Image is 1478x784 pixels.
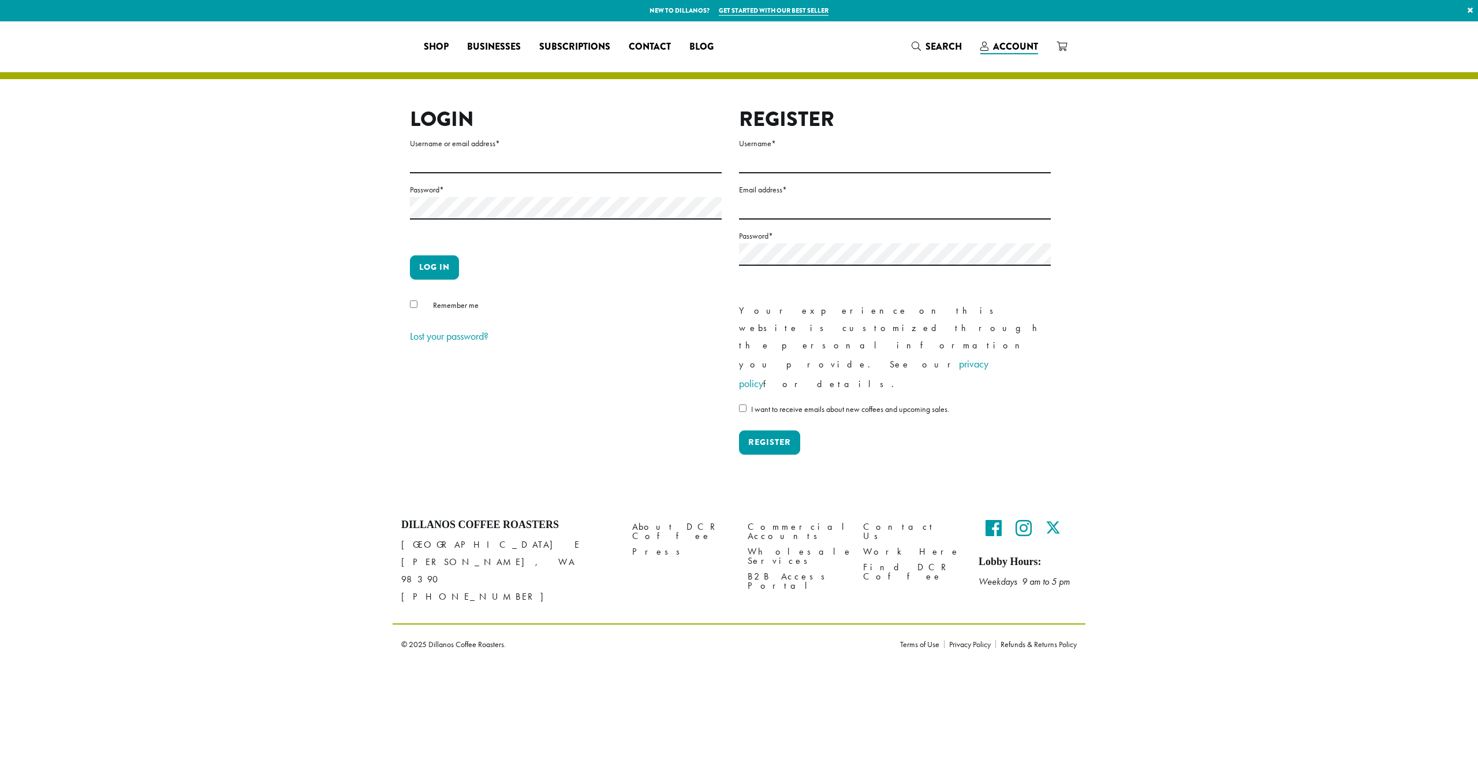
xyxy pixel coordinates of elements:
label: Username or email address [410,136,722,151]
h5: Lobby Hours: [979,556,1077,569]
a: About DCR Coffee [632,519,730,544]
a: privacy policy [739,357,988,390]
a: Wholesale Services [748,544,846,569]
a: Get started with our best seller [719,6,828,16]
a: Privacy Policy [944,640,995,648]
button: Log in [410,255,459,280]
h2: Register [739,107,1051,132]
label: Password [410,183,722,197]
a: Press [632,544,730,560]
a: Refunds & Returns Policy [995,640,1077,648]
span: Contact [629,40,671,54]
h4: Dillanos Coffee Roasters [401,519,615,532]
span: Account [993,40,1038,53]
p: [GEOGRAPHIC_DATA] E [PERSON_NAME], WA 98390 [PHONE_NUMBER] [401,536,615,605]
a: Shop [415,38,458,56]
em: Weekdays 9 am to 5 pm [979,575,1070,588]
a: Find DCR Coffee [863,560,961,585]
a: Contact Us [863,519,961,544]
span: Search [925,40,962,53]
span: Blog [689,40,714,54]
button: Register [739,430,800,455]
p: © 2025 Dillanos Coffee Roasters. [401,640,883,648]
input: I want to receive emails about new coffees and upcoming sales. [739,404,747,412]
span: Shop [424,40,449,54]
span: Businesses [467,40,521,54]
p: Your experience on this website is customized through the personal information you provide. See o... [739,302,1051,393]
a: Terms of Use [900,640,944,648]
span: Remember me [433,300,479,310]
span: Subscriptions [539,40,610,54]
a: Work Here [863,544,961,560]
label: Password [739,229,1051,243]
a: Lost your password? [410,329,488,343]
label: Username [739,136,1051,151]
a: Search [902,37,971,56]
a: Commercial Accounts [748,519,846,544]
h2: Login [410,107,722,132]
label: Email address [739,183,1051,197]
a: B2B Access Portal [748,569,846,594]
span: I want to receive emails about new coffees and upcoming sales. [751,404,949,414]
